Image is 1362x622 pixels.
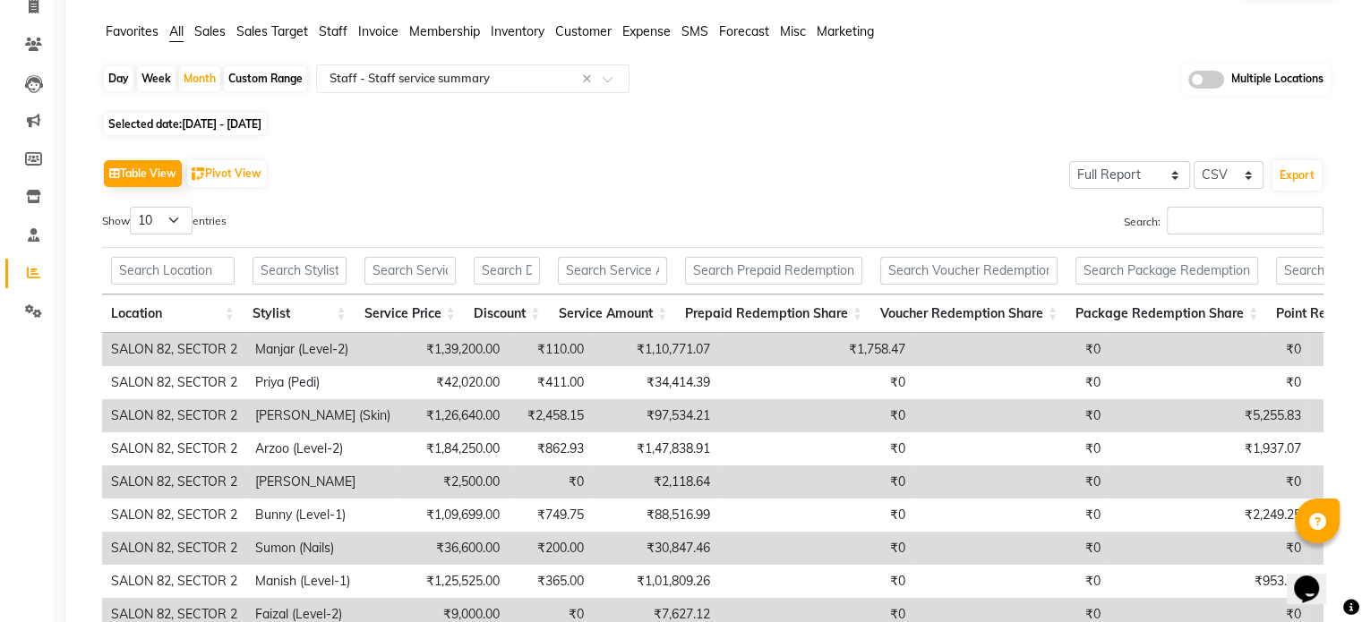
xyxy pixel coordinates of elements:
td: ₹30,847.46 [593,532,719,565]
td: ₹0 [719,565,914,598]
td: ₹0 [719,465,914,498]
input: Search Package Redemption Share [1075,257,1258,285]
input: Search Discount [474,257,541,285]
td: ₹0 [1109,333,1310,366]
td: ₹953.39 [1109,565,1310,598]
td: ₹862.93 [509,432,593,465]
span: SMS [681,23,708,39]
td: SALON 82, SECTOR 2 [102,333,246,366]
span: Expense [622,23,671,39]
td: ₹749.75 [509,498,593,532]
span: Sales Target [236,23,308,39]
td: ₹0 [1109,366,1310,399]
td: ₹0 [914,532,1109,565]
span: Customer [555,23,612,39]
td: SALON 82, SECTOR 2 [102,498,246,532]
td: ₹1,09,699.00 [399,498,509,532]
span: Marketing [817,23,874,39]
td: ₹365.00 [509,565,593,598]
td: ₹2,249.25 [1109,498,1310,532]
span: Misc [780,23,806,39]
td: ₹110.00 [509,333,593,366]
input: Search Stylist [253,257,347,285]
td: ₹1,39,200.00 [399,333,509,366]
th: Voucher Redemption Share: activate to sort column ascending [871,294,1066,333]
td: Manjar (Level-2) [246,333,399,366]
td: ₹0 [1109,532,1310,565]
td: ₹0 [719,399,914,432]
td: ₹1,47,838.91 [593,432,719,465]
label: Search: [1124,207,1323,234]
td: ₹1,26,640.00 [399,399,509,432]
td: ₹1,937.07 [1109,432,1310,465]
td: ₹411.00 [509,366,593,399]
label: Show entries [102,207,227,234]
td: ₹2,118.64 [593,465,719,498]
td: ₹0 [719,498,914,532]
span: Inventory [491,23,544,39]
td: SALON 82, SECTOR 2 [102,399,246,432]
td: [PERSON_NAME] (Skin) [246,399,399,432]
td: SALON 82, SECTOR 2 [102,366,246,399]
div: Month [179,66,220,91]
span: Selected date: [104,113,266,135]
span: All [169,23,184,39]
td: ₹0 [719,432,914,465]
td: ₹0 [914,498,1109,532]
td: Priya (Pedi) [246,366,399,399]
div: Week [137,66,176,91]
th: Prepaid Redemption Share: activate to sort column ascending [676,294,871,333]
button: Table View [104,160,182,187]
th: Location: activate to sort column ascending [102,294,244,333]
td: ₹0 [719,532,914,565]
span: Multiple Locations [1231,71,1323,89]
td: ₹0 [1109,465,1310,498]
td: ₹2,500.00 [399,465,509,498]
input: Search Location [111,257,235,285]
img: pivot.png [192,167,205,181]
td: ₹34,414.39 [593,366,719,399]
td: Bunny (Level-1) [246,498,399,532]
select: Showentries [130,207,193,234]
td: ₹0 [719,366,914,399]
span: Clear all [582,70,597,89]
td: ₹42,020.00 [399,366,509,399]
td: ₹0 [914,565,1109,598]
th: Service Price: activate to sort column ascending [355,294,465,333]
input: Search Voucher Redemption Share [880,257,1058,285]
input: Search Prepaid Redemption Share [685,257,862,285]
td: ₹1,01,809.26 [593,565,719,598]
iframe: chat widget [1287,550,1344,604]
td: [PERSON_NAME] [246,465,399,498]
input: Search Service Amount [558,257,667,285]
button: Pivot View [187,160,266,187]
td: Sumon (Nails) [246,532,399,565]
span: Forecast [719,23,769,39]
td: Manish (Level-1) [246,565,399,598]
td: ₹0 [914,465,1109,498]
input: Search Service Price [364,257,456,285]
td: SALON 82, SECTOR 2 [102,465,246,498]
span: Staff [319,23,347,39]
input: Search: [1167,207,1323,234]
span: Favorites [106,23,158,39]
th: Package Redemption Share: activate to sort column ascending [1066,294,1267,333]
div: Custom Range [224,66,307,91]
td: ₹0 [914,366,1109,399]
th: Stylist: activate to sort column ascending [244,294,355,333]
td: ₹0 [914,333,1109,366]
td: SALON 82, SECTOR 2 [102,565,246,598]
th: Service Amount: activate to sort column ascending [549,294,676,333]
td: ₹0 [509,465,593,498]
th: Discount: activate to sort column ascending [465,294,550,333]
span: Membership [409,23,480,39]
td: ₹200.00 [509,532,593,565]
td: ₹5,255.83 [1109,399,1310,432]
span: [DATE] - [DATE] [182,117,261,131]
td: ₹1,25,525.00 [399,565,509,598]
td: ₹0 [914,432,1109,465]
td: SALON 82, SECTOR 2 [102,532,246,565]
td: ₹1,84,250.00 [399,432,509,465]
td: Arzoo (Level-2) [246,432,399,465]
td: ₹1,758.47 [719,333,914,366]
